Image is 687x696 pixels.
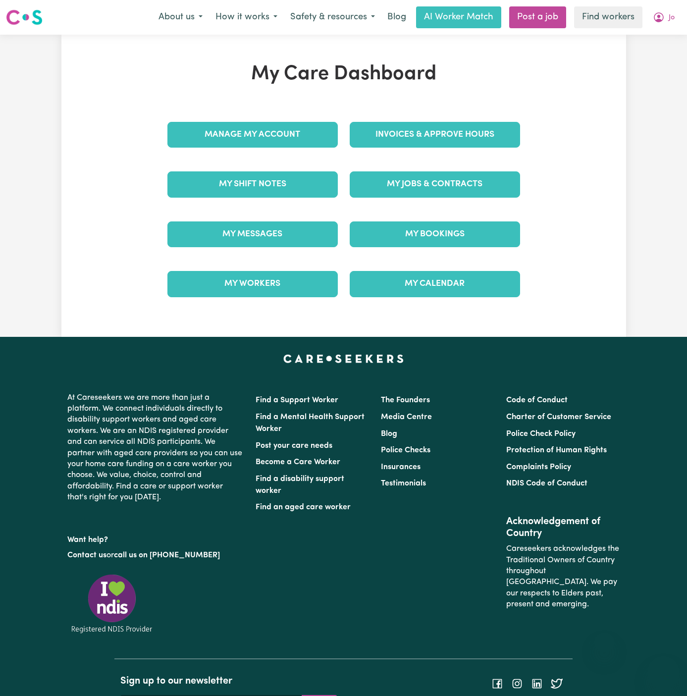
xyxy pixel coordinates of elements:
[381,446,430,454] a: Police Checks
[256,503,351,511] a: Find an aged care worker
[381,6,412,28] a: Blog
[509,6,566,28] a: Post a job
[381,480,426,487] a: Testimonials
[167,171,338,197] a: My Shift Notes
[491,680,503,688] a: Follow Careseekers on Facebook
[381,463,421,471] a: Insurances
[381,396,430,404] a: The Founders
[669,12,675,23] span: Jo
[350,122,520,148] a: Invoices & Approve Hours
[350,271,520,297] a: My Calendar
[256,458,340,466] a: Become a Care Worker
[167,122,338,148] a: Manage My Account
[283,355,404,363] a: Careseekers home page
[646,7,681,28] button: My Account
[506,430,576,438] a: Police Check Policy
[256,442,332,450] a: Post your care needs
[161,62,526,86] h1: My Care Dashboard
[114,551,220,559] a: call us on [PHONE_NUMBER]
[416,6,501,28] a: AI Worker Match
[506,539,620,614] p: Careseekers acknowledges the Traditional Owners of Country throughout [GEOGRAPHIC_DATA]. We pay o...
[506,463,571,471] a: Complaints Policy
[67,573,157,635] img: Registered NDIS provider
[284,7,381,28] button: Safety & resources
[506,446,607,454] a: Protection of Human Rights
[594,633,614,652] iframe: Close message
[511,680,523,688] a: Follow Careseekers on Instagram
[256,475,344,495] a: Find a disability support worker
[381,430,397,438] a: Blog
[506,480,587,487] a: NDIS Code of Conduct
[551,680,563,688] a: Follow Careseekers on Twitter
[506,516,620,539] h2: Acknowledgement of Country
[350,171,520,197] a: My Jobs & Contracts
[120,675,337,687] h2: Sign up to our newsletter
[574,6,642,28] a: Find workers
[506,413,611,421] a: Charter of Customer Service
[67,551,106,559] a: Contact us
[67,546,244,565] p: or
[152,7,209,28] button: About us
[167,221,338,247] a: My Messages
[381,413,432,421] a: Media Centre
[506,396,568,404] a: Code of Conduct
[67,388,244,507] p: At Careseekers we are more than just a platform. We connect individuals directly to disability su...
[67,531,244,545] p: Want help?
[256,413,365,433] a: Find a Mental Health Support Worker
[647,656,679,688] iframe: Button to launch messaging window
[531,680,543,688] a: Follow Careseekers on LinkedIn
[167,271,338,297] a: My Workers
[256,396,338,404] a: Find a Support Worker
[6,6,43,29] a: Careseekers logo
[209,7,284,28] button: How it works
[350,221,520,247] a: My Bookings
[6,8,43,26] img: Careseekers logo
